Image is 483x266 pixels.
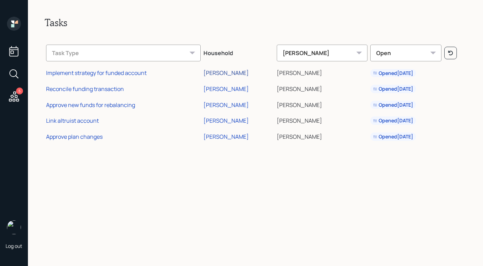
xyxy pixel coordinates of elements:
[203,69,249,77] div: [PERSON_NAME]
[275,112,369,128] td: [PERSON_NAME]
[275,64,369,80] td: [PERSON_NAME]
[16,88,23,94] div: 5
[46,45,201,61] div: Task Type
[203,133,249,140] div: [PERSON_NAME]
[202,40,275,64] th: Household
[373,85,413,92] div: Opened [DATE]
[46,69,147,77] div: Implement strategy for funded account
[7,220,21,234] img: aleksandra-headshot.png
[275,128,369,144] td: [PERSON_NAME]
[370,45,441,61] div: Open
[46,117,99,124] div: Link altruist account
[46,101,135,109] div: Approve new funds for rebalancing
[203,117,249,124] div: [PERSON_NAME]
[46,133,103,140] div: Approve plan changes
[373,133,413,140] div: Opened [DATE]
[203,85,249,93] div: [PERSON_NAME]
[275,96,369,112] td: [PERSON_NAME]
[46,85,124,93] div: Reconcile funding transaction
[373,70,413,77] div: Opened [DATE]
[277,45,367,61] div: [PERSON_NAME]
[6,243,22,249] div: Log out
[373,101,413,108] div: Opened [DATE]
[203,101,249,109] div: [PERSON_NAME]
[275,80,369,96] td: [PERSON_NAME]
[373,117,413,124] div: Opened [DATE]
[45,17,466,29] h2: Tasks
